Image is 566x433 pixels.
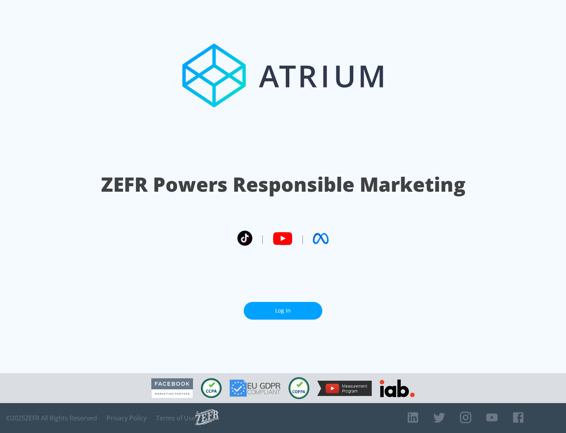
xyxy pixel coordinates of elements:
img: IAB [380,379,415,397]
img: YouTube Measurement Program [317,381,372,396]
a: Log In [244,302,322,320]
a: Terms of Use [156,414,195,422]
img: CCPA Compliant [201,378,222,398]
a: Privacy Policy [107,414,147,422]
img: COPPA Compliant [289,377,309,399]
img: GDPR Compliant [230,379,281,397]
span: | [300,233,305,244]
h1: ZEFR Powers Responsible Marketing [101,171,465,198]
span: © 2025 ZEFR All Rights Reserved [6,414,97,422]
img: Facebook Marketing Partner [151,378,193,398]
span: | [260,233,265,244]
